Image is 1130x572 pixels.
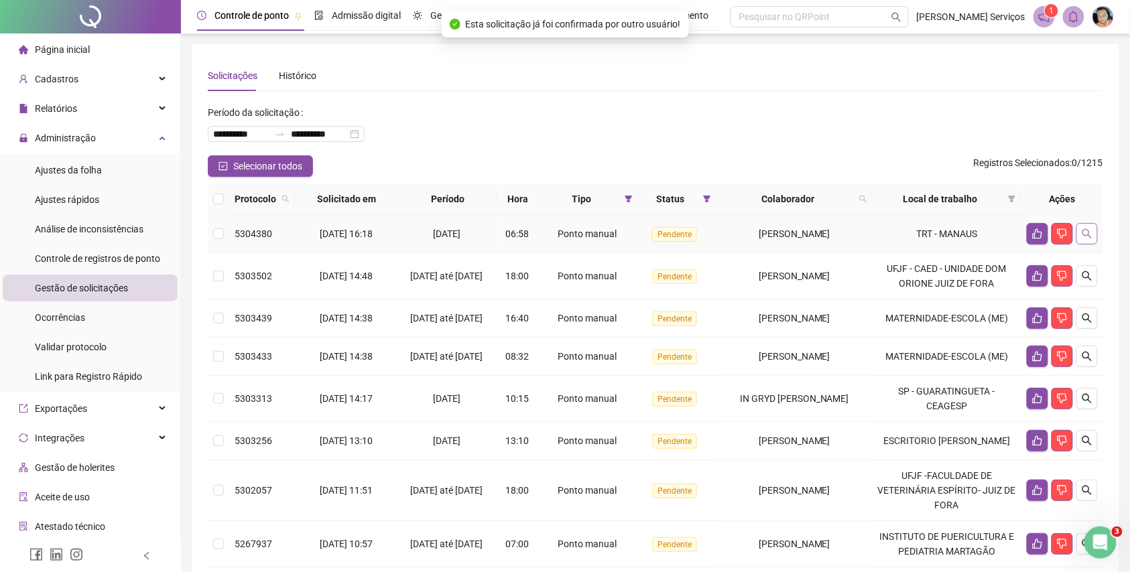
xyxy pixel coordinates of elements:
span: [DATE] 16:18 [320,228,373,239]
span: [DATE] até [DATE] [411,271,483,281]
span: [PERSON_NAME] [759,313,830,324]
th: Solicitado em [295,184,398,215]
span: like [1032,351,1043,362]
iframe: Intercom live chat [1084,526,1117,559]
span: 1 [1050,6,1054,15]
span: Ponto manual [558,351,617,362]
span: home [19,45,28,54]
span: swap-right [275,129,286,139]
span: sun [413,11,422,20]
span: 5303313 [235,393,272,404]
span: lock [19,133,28,143]
span: user-add [19,74,28,84]
span: Administração [35,133,96,143]
span: Relatórios [35,103,77,114]
span: Gestão de férias [430,10,498,21]
span: search [1082,313,1092,324]
sup: 1 [1045,4,1058,17]
span: [PERSON_NAME] [759,485,830,496]
div: Solicitações [208,68,257,83]
span: Ocorrências [35,312,85,323]
span: Ponto manual [558,435,617,446]
span: Pendente [652,537,697,552]
span: left [142,551,151,561]
span: dislike [1057,271,1068,281]
span: Integrações [35,433,84,443]
span: 18:00 [505,485,529,496]
span: 08:32 [505,351,529,362]
span: Pendente [652,392,697,407]
span: Gestão de solicitações [35,283,128,293]
span: 5303433 [235,351,272,362]
span: Esta solicitação já foi confirmada por outro usuário! [466,17,681,31]
span: search [1082,485,1092,496]
span: like [1032,393,1043,404]
span: file [19,104,28,113]
span: dislike [1057,393,1068,404]
span: search [1082,271,1092,281]
span: Ponto manual [558,228,617,239]
td: UFJF - CAED - UNIDADE DOM ORIONE JUIZ DE FORA [873,253,1021,299]
span: search [1082,435,1092,446]
span: filter [700,189,714,209]
span: [PERSON_NAME] [759,351,830,362]
span: [DATE] 14:38 [320,351,373,362]
span: 18:00 [505,271,529,281]
span: Tipo [544,192,619,206]
span: [DATE] até [DATE] [411,539,483,549]
span: [DATE] 14:17 [320,393,373,404]
span: Status [643,192,698,206]
span: notification [1038,11,1050,23]
span: Pendente [652,350,697,364]
span: 5303439 [235,313,272,324]
span: Exportações [35,403,87,414]
span: Aceite de uso [35,492,90,502]
span: solution [19,522,28,531]
span: [PERSON_NAME] [759,435,830,446]
span: Gestão de holerites [35,462,115,473]
span: search [859,195,867,203]
span: [DATE] 10:57 [320,539,373,549]
span: dislike [1057,228,1068,239]
span: Ajustes rápidos [35,194,99,205]
span: Link para Registro Rápido [35,371,142,382]
div: Histórico [279,68,316,83]
span: 06:58 [505,228,529,239]
span: pushpin [294,12,302,20]
span: [DATE] até [DATE] [411,313,483,324]
span: dislike [1057,539,1068,549]
td: ESCRITORIO [PERSON_NAME] [873,422,1021,460]
span: Folha de pagamento [623,10,708,21]
td: MATERNIDADE-ESCOLA (ME) [873,338,1021,376]
span: search [1082,393,1092,404]
span: check-square [218,161,228,171]
th: Período [398,184,497,215]
span: Ponto manual [558,485,617,496]
span: Cadastros [35,74,78,84]
span: dislike [1057,313,1068,324]
span: Pendente [652,269,697,284]
span: 5267937 [235,539,272,549]
span: Selecionar todos [233,159,302,173]
img: 16970 [1093,7,1113,27]
span: search [857,189,870,209]
label: Período da solicitação [208,102,308,123]
span: audit [19,492,28,502]
span: Colaborador [722,192,854,206]
span: search [279,189,292,209]
span: [DATE] 13:10 [320,435,373,446]
span: 13:10 [505,435,529,446]
span: 5303502 [235,271,272,281]
span: like [1032,271,1043,281]
span: 5302057 [235,485,272,496]
span: check-circle [450,19,460,29]
span: : 0 / 1215 [974,155,1103,177]
span: Pendente [652,227,697,242]
span: file-done [314,11,324,20]
span: Pendente [652,434,697,449]
span: export [19,404,28,413]
span: 5303256 [235,435,272,446]
span: facebook [29,548,43,561]
span: like [1032,435,1043,446]
span: Controle de registros de ponto [35,253,160,264]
